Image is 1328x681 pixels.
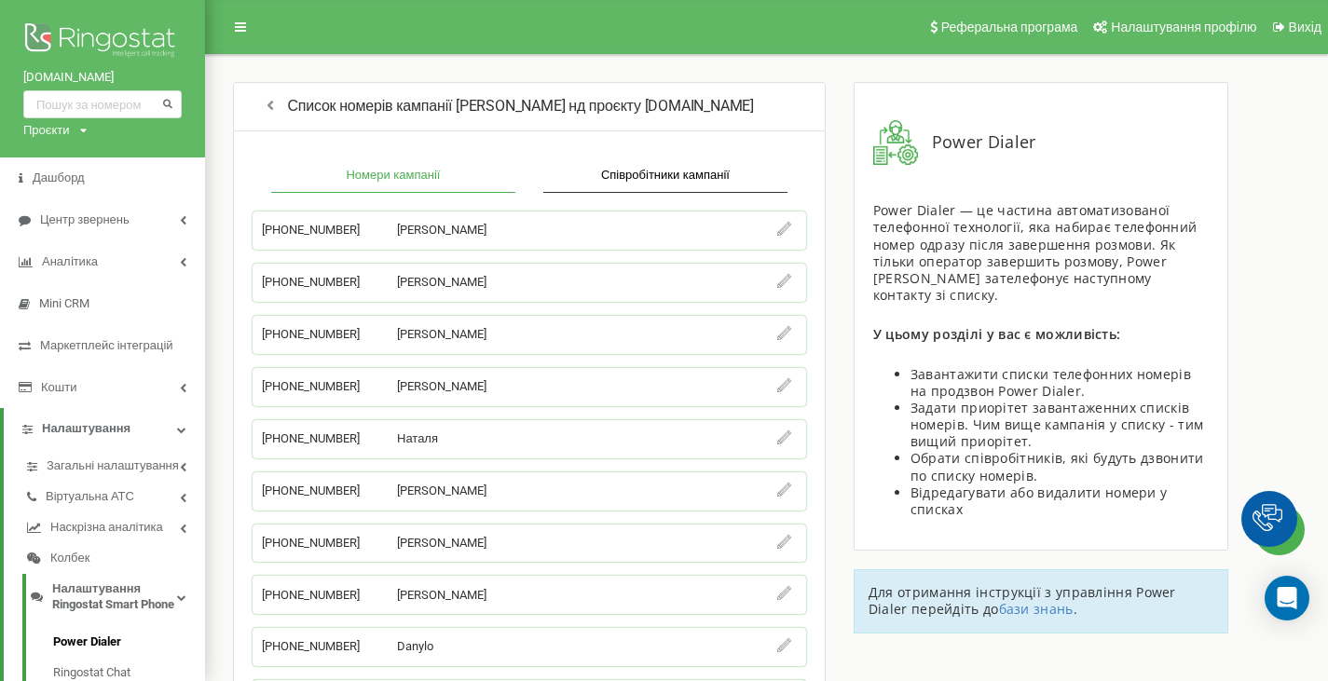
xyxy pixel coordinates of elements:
span: Mini CRM [39,296,89,312]
a: Маркетплейс інтеграцій [19,338,186,354]
div: Open Intercom Messenger [1265,576,1309,620]
div: У цьому розділі у вас є можливість: [873,326,1209,343]
a: Аналiтика [19,254,186,270]
span: Danylo [397,639,433,655]
a: Центр звернень [19,212,186,228]
a: бази знань [999,600,1074,618]
span: Наскрізна аналітика [50,520,163,536]
div: Power Dialer [873,120,1209,165]
a: Наскрізна аналітика [27,520,186,536]
span: [PHONE_NUMBER] [262,536,360,552]
li: Завантажити списки телефонних номерів на продзвон Power Dialer. [910,366,1209,400]
span: Power Dialer [53,634,121,650]
span: Налаштування [42,421,130,437]
a: Налаштування [22,421,186,437]
img: infoPowerDialer [873,120,918,165]
span: Дашборд [33,170,85,186]
a: Power Dialer [53,634,186,650]
a: Mini CRM [19,296,186,312]
span: [PERSON_NAME] [397,275,486,291]
span: [PERSON_NAME] [397,484,486,499]
img: Ringostat logo [23,19,182,65]
span: [PERSON_NAME] [397,327,486,343]
span: [PHONE_NUMBER] [262,327,360,343]
span: [PERSON_NAME] [397,379,486,395]
a: Ringostat Chat [53,665,186,681]
span: [PHONE_NUMBER] [262,379,360,395]
span: Ringostat Chat [53,665,130,681]
a: Налаштування Ringostat Smart Phone [31,581,186,613]
span: [PHONE_NUMBER] [262,275,360,291]
div: Power Dialer — це частина автоматизованої телефонної технології, яка набирає телефонний номер одр... [873,202,1209,304]
span: [PHONE_NUMBER] [262,639,360,655]
span: [PHONE_NUMBER] [262,484,360,499]
div: Проєкти [23,123,70,139]
li: Задати приорітет завантаженних списків номерів. Чим вище кампанія у списку - тим вищий приорітет. [910,400,1209,451]
span: [PERSON_NAME] [397,588,486,604]
li: Обрати співробітників, які будуть дзвонити по списку номерів. [910,450,1209,484]
span: Кошти [41,380,76,396]
div: Для отримання інструкції з управління Power Dialer перейдіть до . [854,569,1228,633]
span: [PHONE_NUMBER] [262,223,360,238]
a: Загальні налаштування [27,458,186,474]
span: [PHONE_NUMBER] [262,588,360,604]
input: Пошук за номером [23,90,182,118]
span: [PERSON_NAME] [397,223,486,238]
a: Колбек [27,551,186,566]
a: Віртуальна АТС [27,489,186,505]
span: Центр звернень [40,212,130,228]
li: Відредагувати або видалити номери у списках [910,484,1209,518]
span: Наталя [397,431,438,447]
span: Колбек [50,551,89,566]
span: Аналiтика [42,254,98,270]
span: Налаштування Ringostat Smart Phone [52,581,177,613]
button: Номери кампанії [271,159,515,193]
span: Маркетплейс інтеграцій [40,338,173,354]
span: Загальні налаштування [47,458,179,474]
button: Співробітники кампанії [543,159,787,193]
a: [DOMAIN_NAME] [23,70,182,86]
span: [PERSON_NAME] [397,536,486,552]
span: [PHONE_NUMBER] [262,431,360,447]
a: Кошти [19,380,186,396]
span: Віртуальна АТС [46,489,134,505]
a: Дашборд [19,170,186,186]
div: Список номерів кампанії [PERSON_NAME] нд проєкту [DOMAIN_NAME] [233,82,826,131]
